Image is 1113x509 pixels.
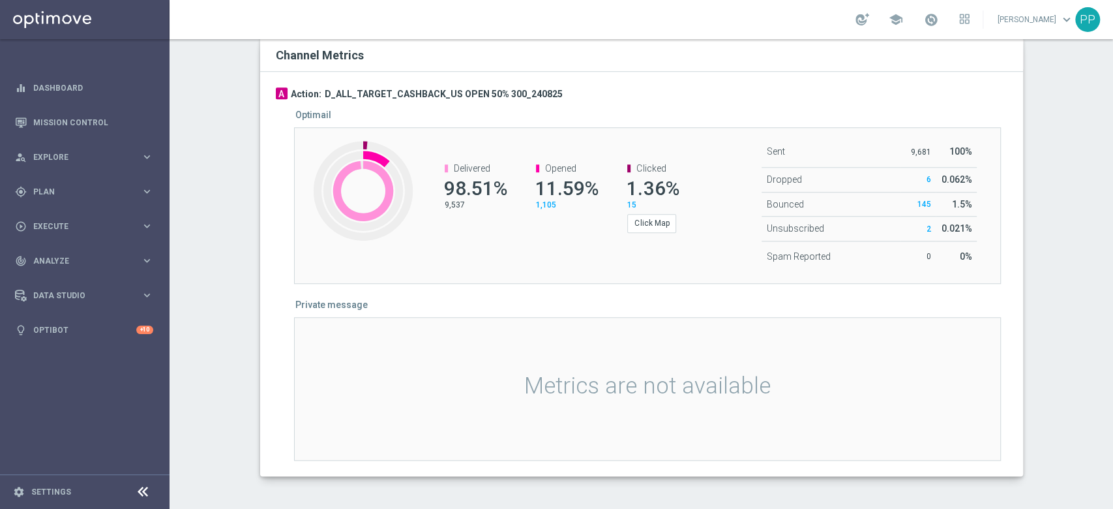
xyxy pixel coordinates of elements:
[276,46,1015,63] div: Channel Metrics
[33,70,153,105] a: Dashboard
[917,200,930,209] span: 145
[33,153,141,161] span: Explore
[14,152,154,162] button: person_search Explore keyboard_arrow_right
[15,151,141,163] div: Explore
[276,87,288,99] div: A
[15,221,141,232] div: Execute
[926,224,930,234] span: 2
[276,48,364,62] h2: Channel Metrics
[141,289,153,301] i: keyboard_arrow_right
[291,88,321,100] h3: Action:
[325,88,563,100] h3: D_ALL_TARGET_CASHBACK_US OPEN 50% 300_240825
[627,200,636,209] span: 15
[627,214,676,232] button: Click Map
[15,105,153,140] div: Mission Control
[767,223,824,234] span: Unsubscribed
[627,177,679,200] span: 1.36%
[444,177,507,200] span: 98.51%
[15,186,141,198] div: Plan
[996,10,1075,29] a: [PERSON_NAME]keyboard_arrow_down
[906,251,931,262] p: 0
[14,187,154,197] button: gps_fixed Plan keyboard_arrow_right
[767,146,785,157] span: Sent
[445,200,503,210] p: 9,537
[524,373,771,399] span: Metrics are not available
[33,223,141,230] span: Execute
[15,255,27,267] i: track_changes
[14,221,154,232] button: play_circle_outline Execute keyboard_arrow_right
[15,82,27,94] i: equalizer
[31,488,71,496] a: Settings
[949,146,972,157] span: 100%
[1075,7,1100,32] div: PP
[959,251,972,262] span: 0%
[15,313,153,347] div: Optibot
[545,163,576,174] span: Opened
[33,188,141,196] span: Plan
[636,163,666,174] span: Clicked
[14,325,154,335] button: lightbulb Optibot +10
[295,300,368,310] h5: Private message
[889,12,903,27] span: school
[941,174,972,185] span: 0.062%
[141,254,153,267] i: keyboard_arrow_right
[15,255,141,267] div: Analyze
[14,256,154,266] button: track_changes Analyze keyboard_arrow_right
[767,251,831,262] span: Spam Reported
[15,70,153,105] div: Dashboard
[14,83,154,93] button: equalizer Dashboard
[15,151,27,163] i: person_search
[33,292,141,300] span: Data Studio
[14,117,154,128] button: Mission Control
[33,105,153,140] a: Mission Control
[941,223,972,234] span: 0.021%
[906,147,931,157] p: 9,681
[15,324,27,336] i: lightbulb
[33,257,141,265] span: Analyze
[15,221,27,232] i: play_circle_outline
[13,486,25,498] i: settings
[926,175,930,184] span: 6
[951,199,972,209] span: 1.5%
[1060,12,1074,27] span: keyboard_arrow_down
[295,110,331,120] h5: Optimail
[767,174,802,185] span: Dropped
[454,163,490,174] span: Delivered
[14,290,154,301] button: Data Studio keyboard_arrow_right
[141,220,153,232] i: keyboard_arrow_right
[15,186,27,198] i: gps_fixed
[767,199,804,209] span: Bounced
[136,326,153,334] div: +10
[535,177,599,200] span: 11.59%
[15,290,141,301] div: Data Studio
[141,185,153,198] i: keyboard_arrow_right
[536,200,556,209] span: 1,105
[33,313,136,347] a: Optibot
[141,151,153,163] i: keyboard_arrow_right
